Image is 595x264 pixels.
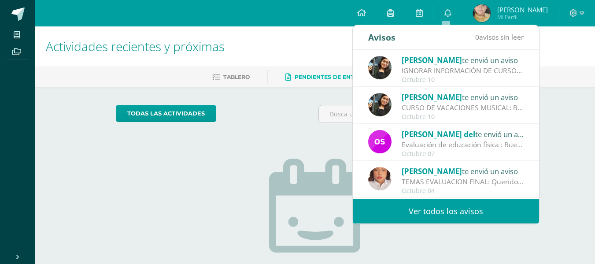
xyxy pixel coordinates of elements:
[368,167,392,190] img: 36ab2693be6db1ea5862f9bc6368e731.png
[402,129,475,139] span: [PERSON_NAME] del
[295,74,370,80] span: Pendientes de entrega
[402,177,524,187] div: TEMAS EVALUACION FINAL: Queridos padres de familia: Reciban un cordial saludo lleno de gratitud p...
[497,5,548,14] span: [PERSON_NAME]
[368,56,392,79] img: afbb90b42ddb8510e0c4b806fbdf27cc.png
[368,25,395,49] div: Avisos
[402,55,462,65] span: [PERSON_NAME]
[402,150,524,158] div: Octubre 07
[402,187,524,195] div: Octubre 04
[402,103,524,113] div: CURSO DE VACACIONES MUSICAL: Buen dia papitos, adjunto información de cursos de vacaciones musica...
[368,130,392,153] img: bce0f8ceb38355b742bd4151c3279ece.png
[223,74,250,80] span: Tablero
[475,32,479,42] span: 0
[212,70,250,84] a: Tablero
[402,76,524,84] div: Octubre 10
[402,166,462,176] span: [PERSON_NAME]
[46,38,225,55] span: Actividades recientes y próximas
[285,70,370,84] a: Pendientes de entrega
[473,4,491,22] img: 383cc7b371c47e37abd49284a1b7a115.png
[116,105,216,122] a: todas las Actividades
[402,66,524,76] div: IGNORAR INFORMACIÓN DE CURSOS DE VACACIONES MUSICALES: Buen día, favor de Ignorar la información ...
[402,128,524,140] div: te envió un aviso
[402,113,524,121] div: Octubre 10
[402,165,524,177] div: te envió un aviso
[319,105,514,123] input: Busca una actividad próxima aquí...
[497,13,548,21] span: Mi Perfil
[368,93,392,116] img: afbb90b42ddb8510e0c4b806fbdf27cc.png
[353,199,539,223] a: Ver todos los avisos
[402,92,462,102] span: [PERSON_NAME]
[475,32,524,42] span: avisos sin leer
[402,91,524,103] div: te envió un aviso
[402,140,524,150] div: Evaluación de educación física : Buenas tardes espero se encuentren bien en sus labores diarias. ...
[402,54,524,66] div: te envió un aviso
